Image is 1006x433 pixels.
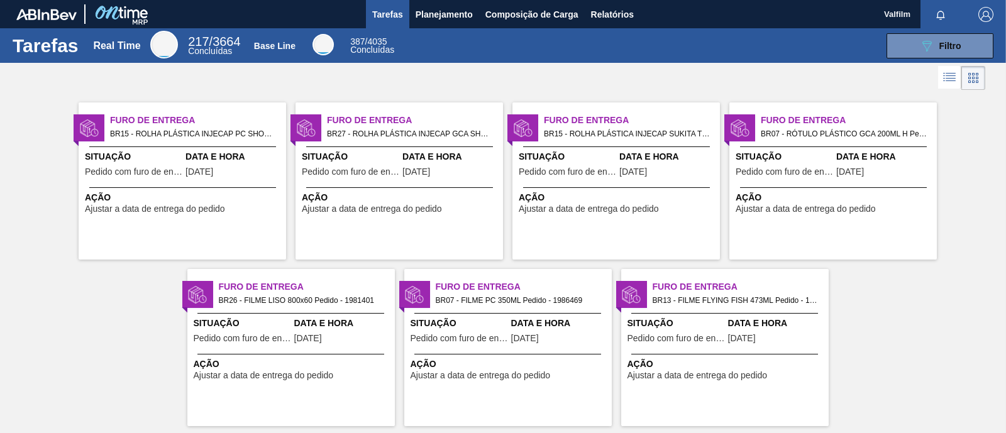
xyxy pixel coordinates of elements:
span: BR15 - ROLHA PLÁSTICA INJECAP PC SHORT Pedido - 1994855 [110,127,276,141]
img: status [731,119,749,138]
span: Pedido com furo de entrega [85,167,182,177]
span: Ação [627,358,826,371]
div: Real Time [93,40,140,52]
span: Furo de Entrega [219,280,395,293]
span: Situação [519,150,616,163]
span: Furo de Entrega [327,114,503,127]
img: status [622,285,641,304]
span: Concluídas [350,45,394,55]
div: Visão em Cards [961,66,985,90]
span: Furo de Entrega [653,280,829,293]
span: 217 [188,35,209,48]
span: Ajustar a data de entrega do pedido [736,204,876,214]
span: 17/08/2025, [511,334,539,343]
span: Ação [85,191,283,204]
span: Planejamento [416,7,473,22]
div: Visão em Lista [938,66,961,90]
span: Ajustar a data de entrega do pedido [194,371,334,380]
span: Filtro [939,41,961,51]
span: Pedido com furo de entrega [627,334,725,343]
span: Situação [302,150,399,163]
span: / 4035 [350,36,387,47]
span: 387 [350,36,365,47]
span: Composição de Carga [485,7,578,22]
span: 22/07/2025, [728,334,756,343]
span: BR07 - FILME PC 350ML Pedido - 1986469 [436,293,602,307]
img: status [80,119,99,138]
img: status [514,119,533,138]
div: Base Line [254,41,296,51]
span: BR13 - FILME FLYING FISH 473ML Pedido - 1972005 [653,293,819,307]
img: status [405,285,424,304]
span: Situação [85,150,182,163]
span: BR07 - RÓTULO PLÁSTICO GCA 200ML H Pedido - 1984235 [761,127,927,141]
span: Ação [194,358,392,371]
span: Pedido com furo de entrega [519,167,616,177]
span: Tarefas [372,7,403,22]
span: Data e Hora [836,150,934,163]
img: TNhmsLtSVTkK8tSr43FrP2fwEKptu5GPRR3wAAAABJRU5ErkJggg== [16,9,77,20]
div: Base Line [350,38,394,54]
span: Pedido com furo de entrega [411,334,508,343]
img: status [188,285,207,304]
button: Notificações [920,6,961,23]
span: BR26 - FILME LISO 800x60 Pedido - 1981401 [219,293,385,307]
span: 16/08/2025, [294,334,322,343]
span: Pedido com furo de entrega [736,167,833,177]
img: Logout [978,7,993,22]
button: Filtro [887,33,993,58]
span: Ajustar a data de entrega do pedido [85,204,225,214]
span: Pedido com furo de entrega [302,167,399,177]
span: 16/08/2025, [402,167,430,177]
span: Concluídas [188,46,232,56]
span: Pedido com furo de entrega [194,334,291,343]
span: Furo de Entrega [436,280,612,293]
span: Ajustar a data de entrega do pedido [519,204,659,214]
span: Situação [194,317,291,330]
div: Base Line [312,34,334,55]
span: Situação [736,150,833,163]
img: status [297,119,316,138]
span: Furo de Entrega [544,114,720,127]
span: Situação [627,317,725,330]
span: Data e Hora [294,317,392,330]
span: Ação [736,191,934,204]
span: Ação [411,358,609,371]
span: 14/08/2025, [619,167,647,177]
span: Ajustar a data de entrega do pedido [302,204,442,214]
span: 17/08/2025, [836,167,864,177]
span: Furo de Entrega [110,114,286,127]
span: Ação [519,191,717,204]
span: Ajustar a data de entrega do pedido [627,371,768,380]
span: Ajustar a data de entrega do pedido [411,371,551,380]
span: 14/08/2025, [185,167,213,177]
span: / 3664 [188,35,240,48]
div: Real Time [188,36,240,55]
span: Ação [302,191,500,204]
span: Relatórios [591,7,634,22]
span: Furo de Entrega [761,114,937,127]
span: Data e Hora [619,150,717,163]
span: Data e Hora [511,317,609,330]
span: Data e Hora [185,150,283,163]
span: BR15 - ROLHA PLÁSTICA INJECAP SUKITA TUBAINA SHORT Pedido - 1994857 [544,127,710,141]
div: Real Time [150,31,178,58]
h1: Tarefas [13,38,79,53]
span: Data e Hora [728,317,826,330]
span: Situação [411,317,508,330]
span: Data e Hora [402,150,500,163]
span: BR27 - ROLHA PLÁSTICA INJECAP GCA SHORT Pedido - 1991158 [327,127,493,141]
